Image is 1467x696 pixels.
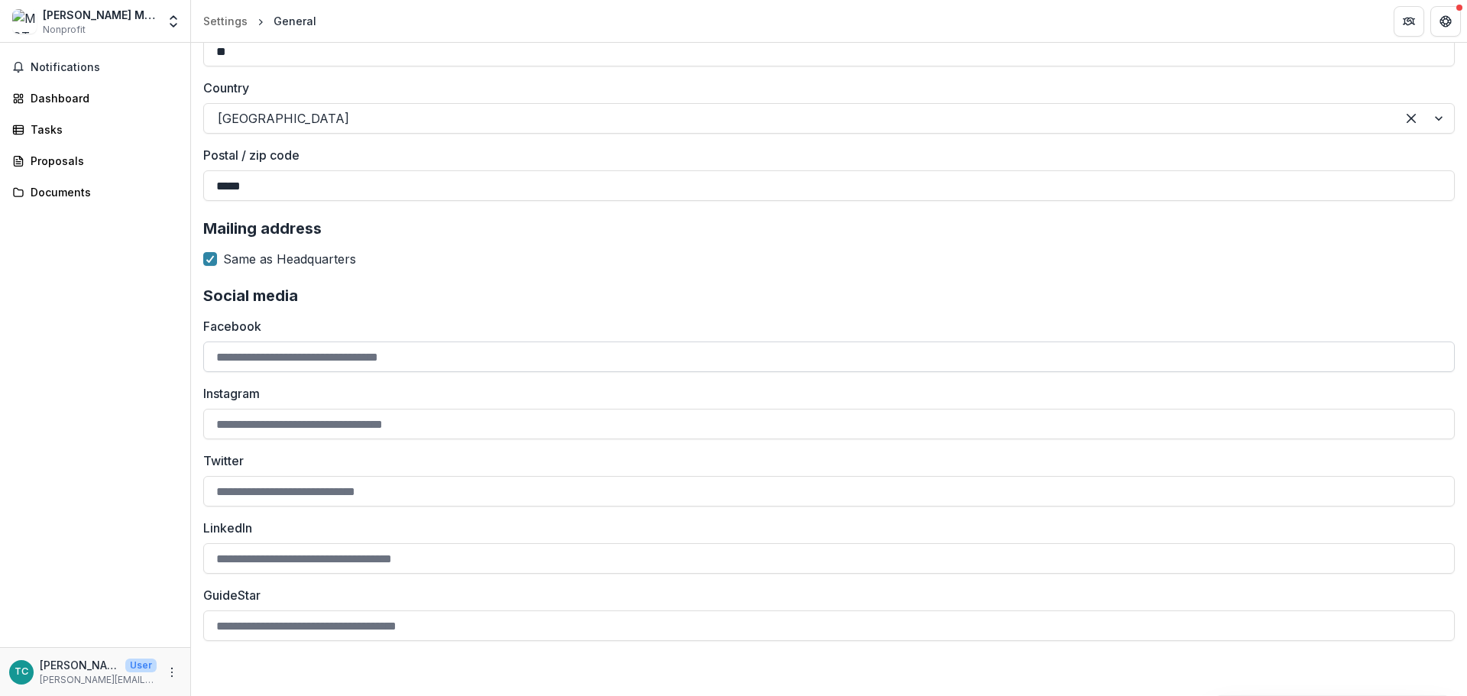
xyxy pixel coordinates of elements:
[31,90,172,106] div: Dashboard
[274,13,316,29] div: General
[203,79,1446,97] label: Country
[1394,6,1424,37] button: Partners
[197,10,254,32] a: Settings
[197,10,322,32] nav: breadcrumb
[203,586,1446,604] label: GuideStar
[203,384,1446,403] label: Instagram
[163,6,184,37] button: Open entity switcher
[1430,6,1461,37] button: Get Help
[203,519,1446,537] label: LinkedIn
[203,286,1455,305] h2: Social media
[31,153,172,169] div: Proposals
[40,673,157,687] p: [PERSON_NAME][EMAIL_ADDRESS][PERSON_NAME][DOMAIN_NAME]
[203,146,1446,164] label: Postal / zip code
[203,452,1446,470] label: Twitter
[6,180,184,205] a: Documents
[1399,106,1423,131] div: Clear selected options
[43,23,86,37] span: Nonprofit
[31,121,172,138] div: Tasks
[40,657,119,673] p: [PERSON_NAME]
[223,250,356,268] span: Same as Headquarters
[43,7,157,23] div: [PERSON_NAME] Marine Laboratory, Inc.
[6,86,184,111] a: Dashboard
[31,61,178,74] span: Notifications
[15,667,28,677] div: Tina Colborn-Krug
[163,663,181,681] button: More
[6,148,184,173] a: Proposals
[6,117,184,142] a: Tasks
[12,9,37,34] img: MOTE Marine Laboratory, Inc.
[203,13,248,29] div: Settings
[203,219,1455,238] h2: Mailing address
[125,659,157,672] p: User
[6,55,184,79] button: Notifications
[31,184,172,200] div: Documents
[203,317,1446,335] label: Facebook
